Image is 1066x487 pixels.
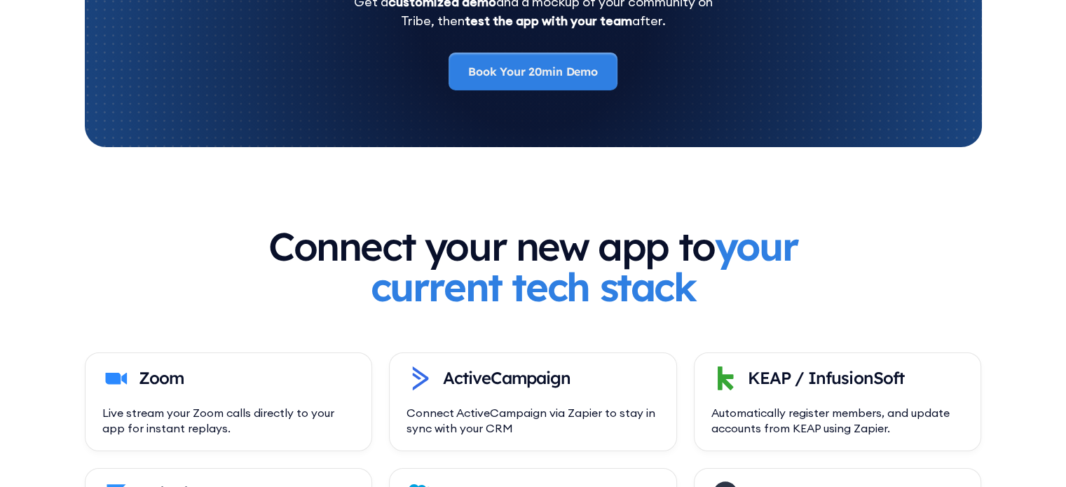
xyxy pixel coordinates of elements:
[443,366,570,390] div: ActiveCampaign
[406,405,660,437] div: Connect ActiveCampaign via Zapier to stay in sync with your CRM
[748,366,904,390] div: KEAP / InfusionSoft
[139,366,184,390] div: Zoom
[465,13,632,29] strong: test the app with your team
[102,405,355,437] div: Live stream your Zoom calls directly to your app for instant replays.
[711,405,964,437] div: Automatically register members, and update accounts from KEAP using Zapier.
[449,53,617,90] a: Book Your 20min Demo
[371,221,798,312] strong: your current tech stack
[264,226,802,308] h3: Connect your new app to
